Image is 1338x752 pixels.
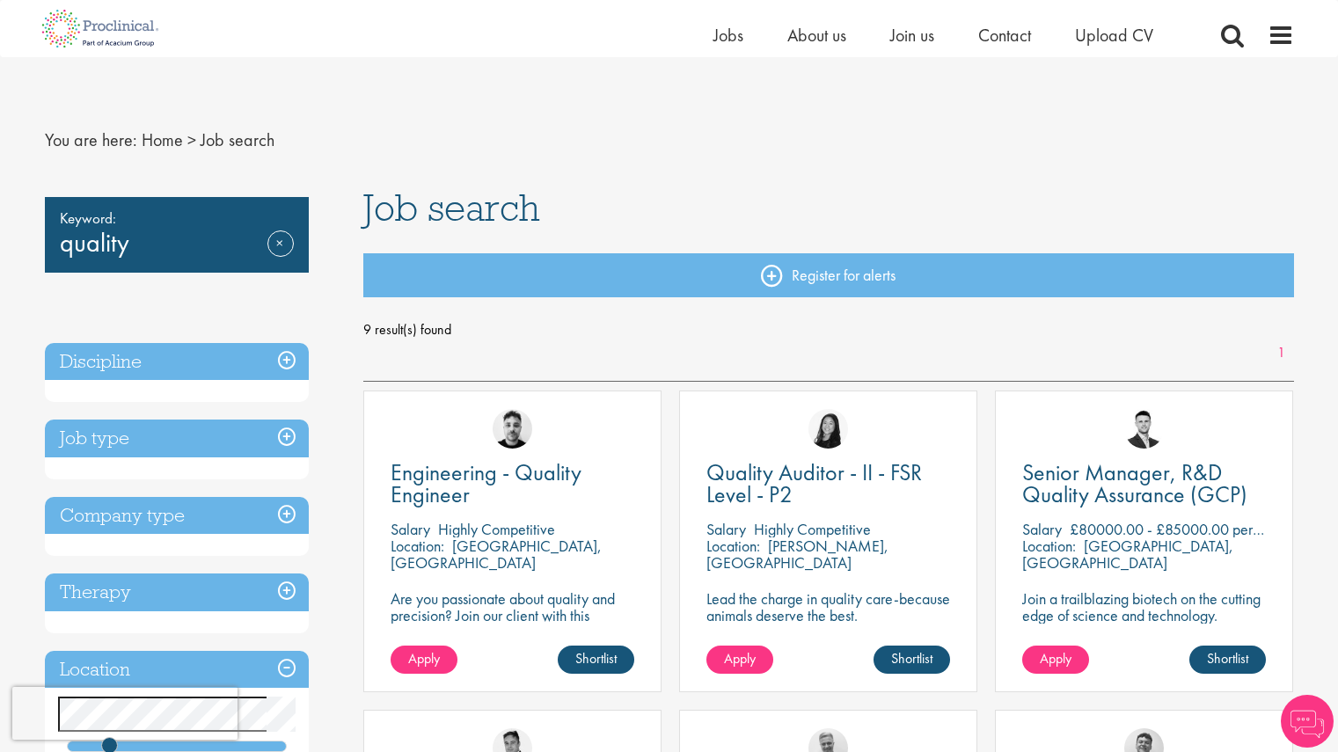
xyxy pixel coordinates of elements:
[808,409,848,449] img: Numhom Sudsok
[45,497,309,535] h3: Company type
[724,649,756,668] span: Apply
[12,687,238,740] iframe: reCAPTCHA
[45,343,309,381] h3: Discipline
[391,536,444,556] span: Location:
[706,536,888,573] p: [PERSON_NAME], [GEOGRAPHIC_DATA]
[391,590,634,657] p: Are you passionate about quality and precision? Join our client with this engineering role and he...
[706,590,950,624] p: Lead the charge in quality care-because animals deserve the best.
[438,519,555,539] p: Highly Competitive
[267,230,294,281] a: Remove
[391,457,581,509] span: Engineering - Quality Engineer
[890,24,934,47] a: Join us
[363,184,540,231] span: Job search
[187,128,196,151] span: >
[391,536,602,573] p: [GEOGRAPHIC_DATA], [GEOGRAPHIC_DATA]
[706,462,950,506] a: Quality Auditor - II - FSR Level - P2
[787,24,846,47] a: About us
[706,457,922,509] span: Quality Auditor - II - FSR Level - P2
[1022,590,1266,624] p: Join a trailblazing biotech on the cutting edge of science and technology.
[363,253,1294,297] a: Register for alerts
[1070,519,1296,539] p: £80000.00 - £85000.00 per annum
[201,128,274,151] span: Job search
[754,519,871,539] p: Highly Competitive
[45,420,309,457] h3: Job type
[978,24,1031,47] a: Contact
[142,128,183,151] a: breadcrumb link
[391,462,634,506] a: Engineering - Quality Engineer
[60,206,294,230] span: Keyword:
[1124,409,1164,449] img: Joshua Godden
[1075,24,1153,47] a: Upload CV
[706,519,746,539] span: Salary
[493,409,532,449] img: Dean Fisher
[1040,649,1071,668] span: Apply
[363,317,1294,343] span: 9 result(s) found
[1022,519,1062,539] span: Salary
[1022,462,1266,506] a: Senior Manager, R&D Quality Assurance (GCP)
[45,197,309,273] div: quality
[713,24,743,47] a: Jobs
[1281,695,1334,748] img: Chatbot
[1022,646,1089,674] a: Apply
[45,128,137,151] span: You are here:
[1022,457,1247,509] span: Senior Manager, R&D Quality Assurance (GCP)
[45,573,309,611] h3: Therapy
[558,646,634,674] a: Shortlist
[391,519,430,539] span: Salary
[391,646,457,674] a: Apply
[45,651,309,689] h3: Location
[706,536,760,556] span: Location:
[1022,536,1076,556] span: Location:
[874,646,950,674] a: Shortlist
[1022,536,1233,573] p: [GEOGRAPHIC_DATA], [GEOGRAPHIC_DATA]
[1269,343,1294,363] a: 1
[706,646,773,674] a: Apply
[1189,646,1266,674] a: Shortlist
[408,649,440,668] span: Apply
